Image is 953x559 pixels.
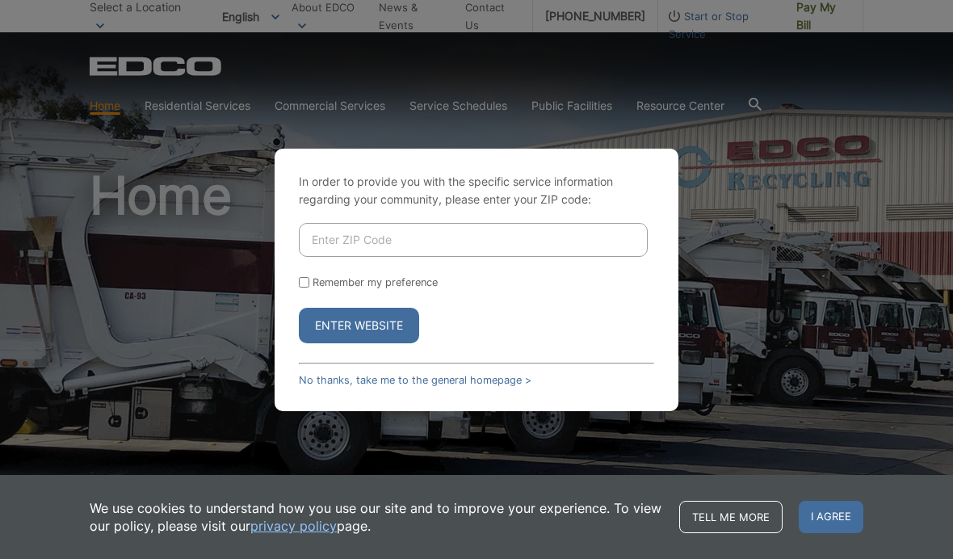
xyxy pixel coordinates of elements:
[299,223,648,257] input: Enter ZIP Code
[299,173,654,208] p: In order to provide you with the specific service information regarding your community, please en...
[313,276,438,288] label: Remember my preference
[250,517,337,535] a: privacy policy
[90,499,663,535] p: We use cookies to understand how you use our site and to improve your experience. To view our pol...
[799,501,863,533] span: I agree
[679,501,783,533] a: Tell me more
[299,308,419,343] button: Enter Website
[299,374,531,386] a: No thanks, take me to the general homepage >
